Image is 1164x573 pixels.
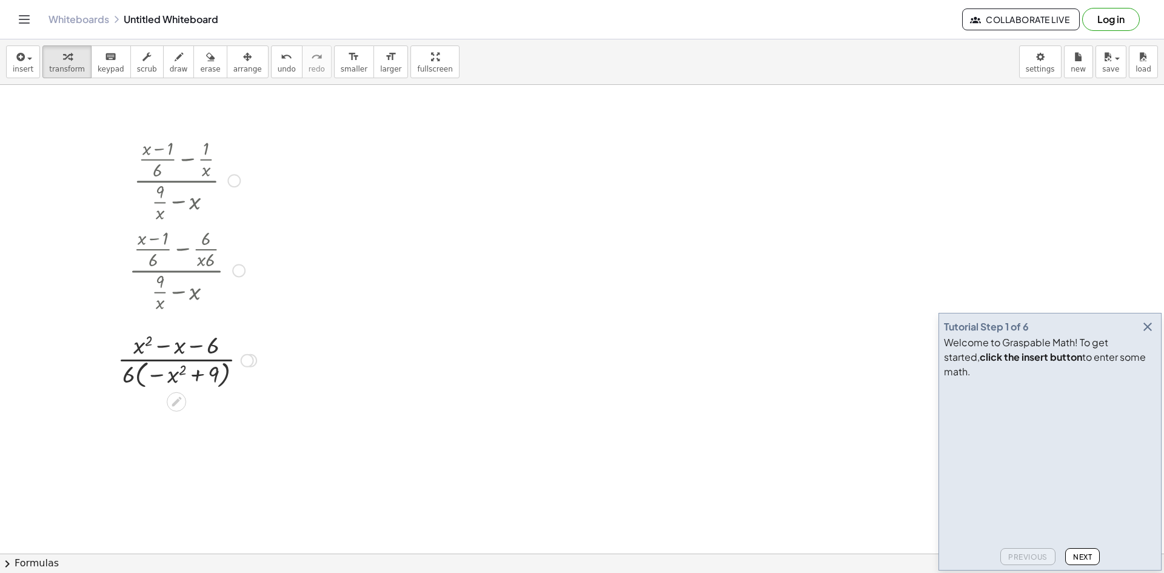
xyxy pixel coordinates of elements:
[278,65,296,73] span: undo
[130,45,164,78] button: scrub
[6,45,40,78] button: insert
[200,65,220,73] span: erase
[281,50,292,64] i: undo
[348,50,360,64] i: format_size
[98,65,124,73] span: keypad
[341,65,367,73] span: smaller
[170,65,188,73] span: draw
[410,45,459,78] button: fullscreen
[13,65,33,73] span: insert
[1102,65,1119,73] span: save
[380,65,401,73] span: larger
[271,45,303,78] button: undoundo
[1065,548,1100,565] button: Next
[105,50,116,64] i: keyboard
[48,13,109,25] a: Whiteboards
[91,45,131,78] button: keyboardkeypad
[1136,65,1151,73] span: load
[373,45,408,78] button: format_sizelarger
[1071,65,1086,73] span: new
[137,65,157,73] span: scrub
[15,10,34,29] button: Toggle navigation
[302,45,332,78] button: redoredo
[163,45,195,78] button: draw
[1019,45,1062,78] button: settings
[233,65,262,73] span: arrange
[1082,8,1140,31] button: Log in
[944,335,1156,379] div: Welcome to Graspable Math! To get started, to enter some math.
[1026,65,1055,73] span: settings
[385,50,396,64] i: format_size
[167,392,186,412] div: Edit math
[227,45,269,78] button: arrange
[1129,45,1158,78] button: load
[944,320,1029,334] div: Tutorial Step 1 of 6
[193,45,227,78] button: erase
[309,65,325,73] span: redo
[1064,45,1093,78] button: new
[980,350,1082,363] b: click the insert button
[42,45,92,78] button: transform
[962,8,1080,30] button: Collaborate Live
[311,50,323,64] i: redo
[972,14,1069,25] span: Collaborate Live
[334,45,374,78] button: format_sizesmaller
[417,65,452,73] span: fullscreen
[1095,45,1126,78] button: save
[49,65,85,73] span: transform
[1073,552,1092,561] span: Next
